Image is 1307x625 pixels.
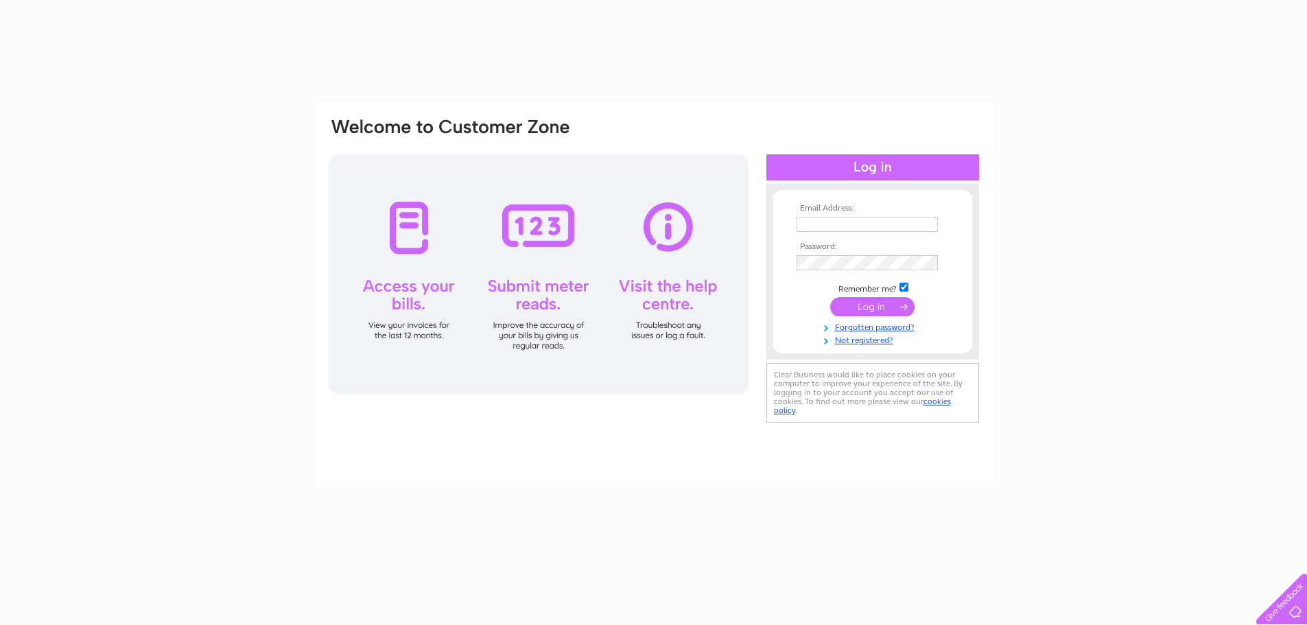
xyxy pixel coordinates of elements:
a: Forgotten password? [797,320,952,333]
th: Password: [793,242,952,252]
div: Clear Business would like to place cookies on your computer to improve your experience of the sit... [766,363,979,423]
td: Remember me? [793,281,952,294]
input: Submit [830,297,915,316]
a: Not registered? [797,333,952,346]
th: Email Address: [793,204,952,213]
a: cookies policy [774,397,951,415]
